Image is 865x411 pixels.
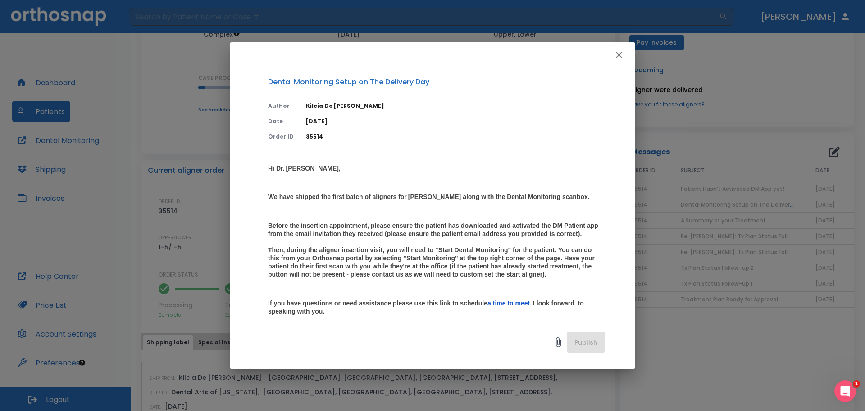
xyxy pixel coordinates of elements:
[306,102,605,110] p: Kilcia De [PERSON_NAME]
[268,222,600,278] strong: Before the insertion appointment, please ensure the patient has downloaded and activated the DM P...
[268,133,295,141] p: Order ID
[268,300,586,315] strong: I look forward to speaking with you.
[306,133,605,141] p: 35514
[268,165,285,172] strong: Hi Dr.
[853,380,860,388] span: 1
[487,300,532,307] ins: a time to meet.
[268,77,605,88] p: Dental Monitoring Setup on The Delivery Day
[268,117,295,125] p: Date
[268,300,487,307] strong: If you have questions or need assistance please use this link to schedule
[306,117,605,125] p: [DATE]
[487,299,532,308] a: a time to meet.
[286,165,341,172] strong: [PERSON_NAME],
[268,102,295,110] p: Author
[268,193,407,200] strong: We have shipped the first batch of aligners for
[408,193,590,200] strong: [PERSON_NAME] along with the Dental Monitoring scanbox.
[834,380,856,402] iframe: Intercom live chat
